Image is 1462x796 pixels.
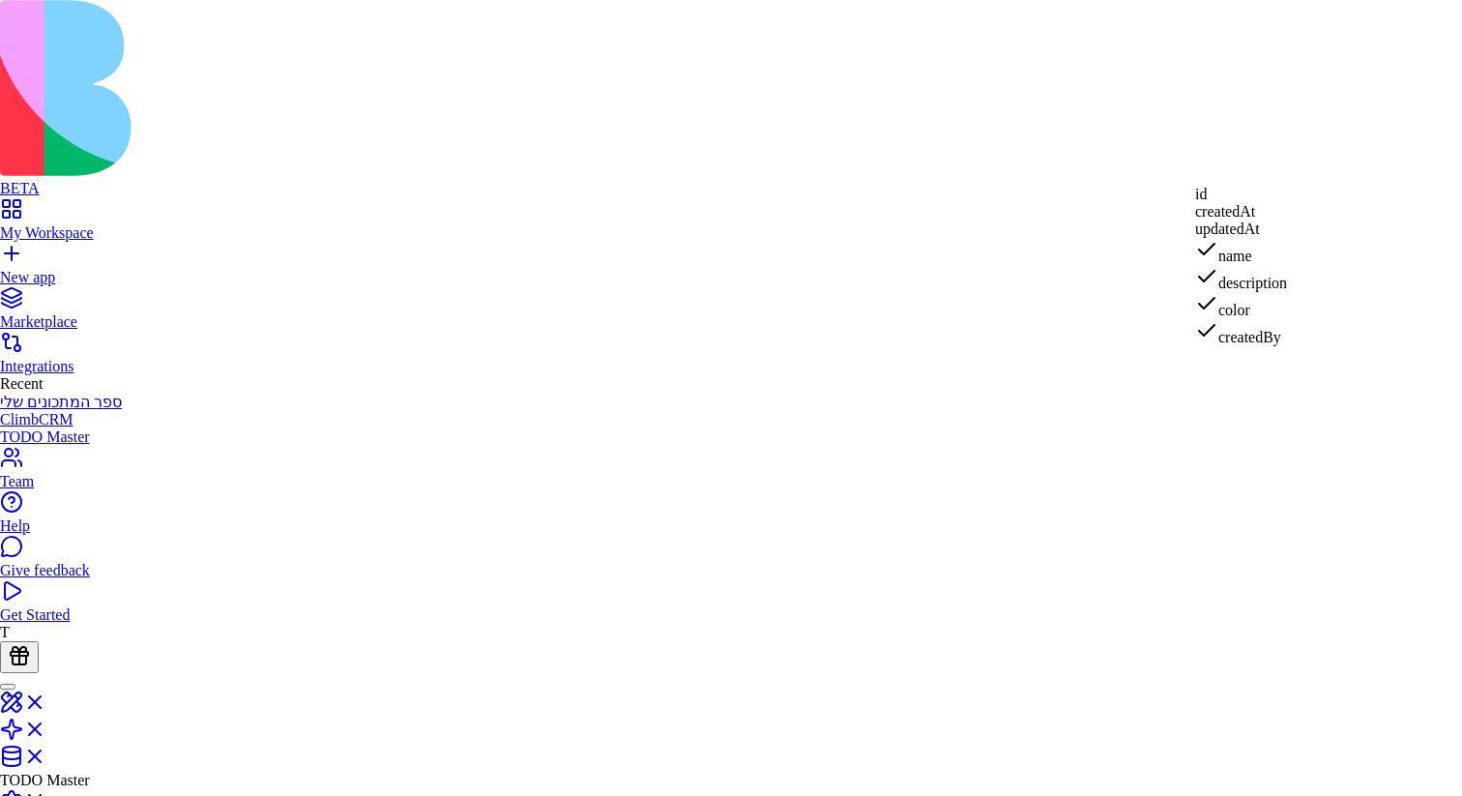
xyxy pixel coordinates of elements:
[1195,203,1287,221] div: createdAt
[1195,319,1287,346] div: createdBy
[1195,186,1287,346] div: Columns
[1195,186,1287,203] div: id
[1195,238,1287,265] div: name
[1195,292,1287,319] div: color
[1195,265,1287,292] div: description
[1195,221,1287,238] div: updatedAt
